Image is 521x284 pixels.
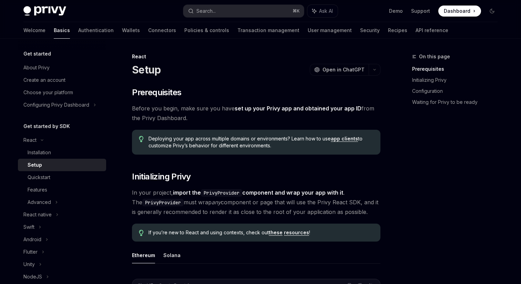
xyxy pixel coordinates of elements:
[132,63,161,76] h1: Setup
[389,8,403,14] a: Demo
[78,22,114,39] a: Authentication
[132,104,380,123] span: Before you begin, make sure you have from the Privy Dashboard.
[293,8,300,14] span: ⌘ K
[23,235,41,244] div: Android
[173,189,343,196] strong: import the component and wrap your app with it
[237,22,299,39] a: Transaction management
[18,159,106,171] a: Setup
[438,6,481,17] a: Dashboard
[307,5,338,17] button: Ask AI
[23,50,51,58] h5: Get started
[23,63,50,72] div: About Privy
[319,8,333,14] span: Ask AI
[28,198,51,206] div: Advanced
[331,136,358,142] a: app clients
[416,22,448,39] a: API reference
[132,171,191,182] span: Initializing Privy
[487,6,498,17] button: Toggle dark mode
[184,22,229,39] a: Policies & controls
[412,63,503,75] a: Prerequisites
[310,64,369,76] button: Open in ChatGPT
[23,260,35,268] div: Unity
[23,248,38,256] div: Flutter
[269,229,283,236] a: these
[148,22,176,39] a: Connectors
[28,161,42,169] div: Setup
[142,199,184,206] code: PrivyProvider
[212,199,221,206] em: any
[132,188,380,217] span: In your project, . The must wrap component or page that will use the Privy React SDK, and it is g...
[388,22,407,39] a: Recipes
[18,184,106,196] a: Features
[132,247,155,263] button: Ethereum
[23,88,73,97] div: Choose your platform
[183,5,304,17] button: Search...⌘K
[139,230,144,236] svg: Tip
[28,173,50,182] div: Quickstart
[23,136,37,144] div: React
[54,22,70,39] a: Basics
[412,86,503,97] a: Configuration
[412,97,503,108] a: Waiting for Privy to be ready
[196,7,216,15] div: Search...
[132,87,181,98] span: Prerequisites
[308,22,352,39] a: User management
[284,229,309,236] a: resources
[23,6,66,16] img: dark logo
[18,171,106,184] a: Quickstart
[149,135,374,149] span: Deploying your app across multiple domains or environments? Learn how to use to customize Privy’s...
[139,136,144,142] svg: Tip
[23,273,42,281] div: NodeJS
[28,186,47,194] div: Features
[18,146,106,159] a: Installation
[23,101,89,109] div: Configuring Privy Dashboard
[419,52,450,61] span: On this page
[122,22,140,39] a: Wallets
[444,8,470,14] span: Dashboard
[149,229,374,236] span: If you’re new to React and using contexts, check out !
[323,66,365,73] span: Open in ChatGPT
[23,223,34,231] div: Swift
[412,75,503,86] a: Initializing Privy
[23,76,65,84] div: Create an account
[360,22,380,39] a: Security
[163,247,181,263] button: Solana
[411,8,430,14] a: Support
[18,61,106,74] a: About Privy
[18,74,106,86] a: Create an account
[23,210,52,219] div: React native
[132,53,380,60] div: React
[23,22,45,39] a: Welcome
[23,122,70,130] h5: Get started by SDK
[235,105,361,112] a: set up your Privy app and obtained your app ID
[18,86,106,99] a: Choose your platform
[201,189,242,197] code: PrivyProvider
[28,148,51,157] div: Installation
